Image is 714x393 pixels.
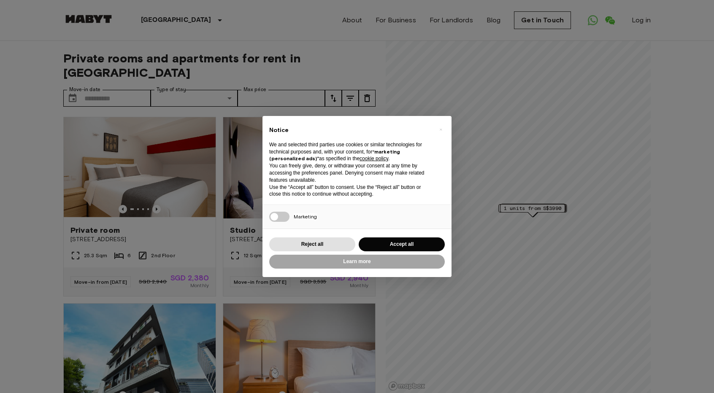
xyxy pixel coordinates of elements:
h2: Notice [269,126,431,135]
span: × [439,124,442,135]
p: We and selected third parties use cookies or similar technologies for technical purposes and, wit... [269,141,431,162]
button: Reject all [269,237,355,251]
span: Marketing [294,213,317,220]
button: Learn more [269,255,445,269]
strong: “marketing (personalized ads)” [269,148,400,162]
button: Accept all [359,237,445,251]
a: cookie policy [360,156,388,162]
p: Use the “Accept all” button to consent. Use the “Reject all” button or close this notice to conti... [269,184,431,198]
p: You can freely give, deny, or withdraw your consent at any time by accessing the preferences pane... [269,162,431,183]
button: Close this notice [434,123,447,136]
